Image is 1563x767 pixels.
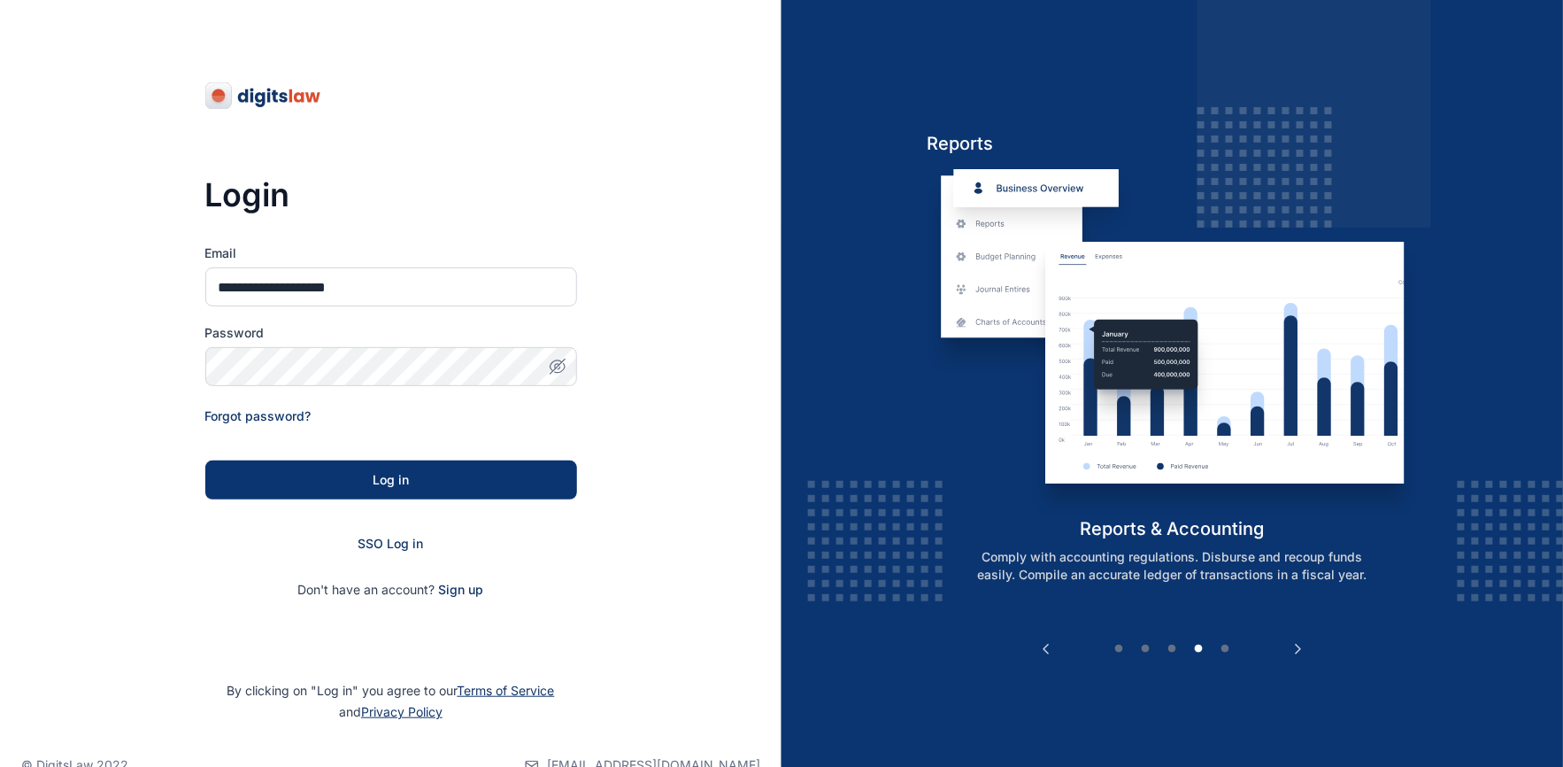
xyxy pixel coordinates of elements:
[1164,640,1182,658] button: 3
[458,683,555,698] a: Terms of Service
[927,516,1418,541] h5: reports & accounting
[234,471,549,489] div: Log in
[1037,640,1055,658] button: Previous
[205,177,577,213] h3: Login
[439,581,484,599] span: Sign up
[339,704,443,719] span: and
[439,582,484,597] a: Sign up
[927,169,1418,516] img: reports-and-accounting
[927,131,1418,156] h5: Reports
[205,324,577,342] label: Password
[358,536,424,551] a: SSO Log in
[205,581,577,599] p: Don't have an account?
[1190,640,1208,658] button: 4
[21,680,760,723] p: By clicking on "Log in" you agree to our
[1137,640,1155,658] button: 2
[946,548,1399,584] p: Comply with accounting regulations. Disburse and recoup funds easily. Compile an accurate ledger ...
[205,461,577,500] button: Log in
[1290,640,1307,658] button: Next
[205,244,577,262] label: Email
[1111,640,1128,658] button: 1
[361,704,443,719] a: Privacy Policy
[1217,640,1235,658] button: 5
[205,408,312,423] a: Forgot password?
[205,81,322,110] img: digitslaw-logo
